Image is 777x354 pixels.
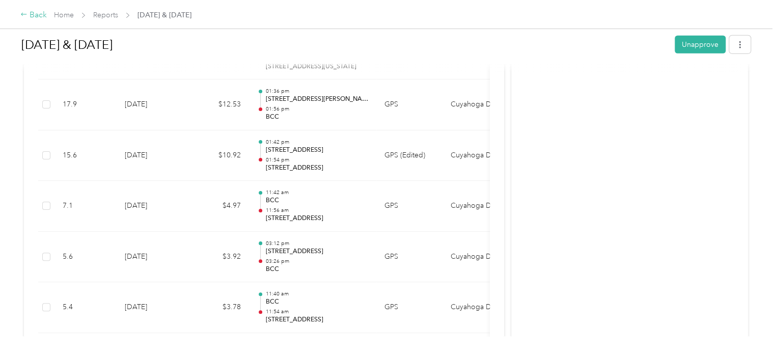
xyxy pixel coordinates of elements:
p: 11:54 am [265,308,368,315]
td: $3.78 [188,282,249,333]
td: $10.92 [188,130,249,181]
td: [DATE] [117,181,188,232]
td: [DATE] [117,282,188,333]
p: [STREET_ADDRESS][PERSON_NAME] [265,95,368,104]
td: 15.6 [54,130,117,181]
a: Home [54,11,74,19]
h1: Aug & Sep 2025 [21,33,668,57]
p: 11:40 am [265,290,368,297]
p: 01:54 pm [265,156,368,164]
p: 03:12 pm [265,240,368,247]
p: [STREET_ADDRESS] [265,247,368,256]
p: 01:42 pm [265,139,368,146]
p: 03:26 pm [265,258,368,265]
p: BCC [265,265,368,274]
td: $3.92 [188,232,249,283]
td: Cuyahoga DD [442,232,519,283]
td: 7.1 [54,181,117,232]
p: BCC [265,113,368,122]
td: $4.97 [188,181,249,232]
p: BCC [265,196,368,205]
p: 11:56 am [265,207,368,214]
td: [DATE] [117,79,188,130]
td: Cuyahoga DD [442,181,519,232]
span: [DATE] & [DATE] [137,10,191,20]
a: Reports [93,11,118,19]
button: Unapprove [675,36,726,53]
td: [DATE] [117,232,188,283]
td: GPS [376,79,442,130]
td: 17.9 [54,79,117,130]
td: [DATE] [117,130,188,181]
td: GPS [376,232,442,283]
td: GPS [376,282,442,333]
p: 11:42 am [265,189,368,196]
td: 5.4 [54,282,117,333]
td: Cuyahoga DD [442,130,519,181]
p: [STREET_ADDRESS] [265,315,368,324]
td: 5.6 [54,232,117,283]
iframe: Everlance-gr Chat Button Frame [720,297,777,354]
td: $12.53 [188,79,249,130]
p: 01:56 pm [265,105,368,113]
td: Cuyahoga DD [442,79,519,130]
p: [STREET_ADDRESS] [265,146,368,155]
td: GPS [376,181,442,232]
p: BCC [265,297,368,307]
td: Cuyahoga DD [442,282,519,333]
div: Back [20,9,47,21]
p: [STREET_ADDRESS] [265,164,368,173]
p: [STREET_ADDRESS] [265,214,368,223]
td: GPS (Edited) [376,130,442,181]
p: 01:36 pm [265,88,368,95]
